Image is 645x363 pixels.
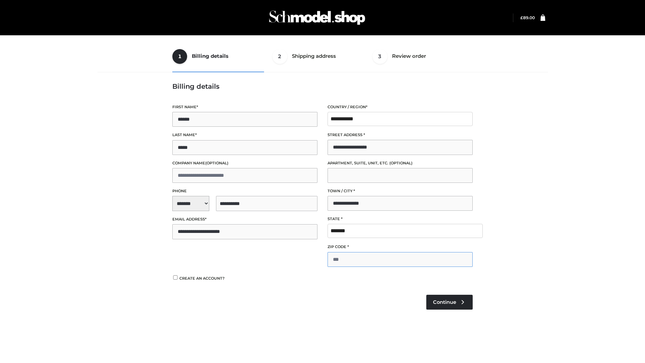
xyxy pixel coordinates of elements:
label: State [328,216,473,222]
input: Create an account? [172,275,178,280]
label: ZIP Code [328,244,473,250]
span: Create an account? [179,276,225,281]
label: Apartment, suite, unit, etc. [328,160,473,166]
span: Continue [433,299,456,305]
span: £ [520,15,523,20]
span: (optional) [389,161,413,165]
label: Street address [328,132,473,138]
label: Email address [172,216,317,223]
span: (optional) [205,161,228,165]
label: Company name [172,160,317,166]
label: Town / City [328,188,473,194]
label: Country / Region [328,104,473,110]
a: £89.00 [520,15,535,20]
img: Schmodel Admin 964 [267,4,368,31]
bdi: 89.00 [520,15,535,20]
label: Phone [172,188,317,194]
label: Last name [172,132,317,138]
label: First name [172,104,317,110]
a: Continue [426,295,473,310]
h3: Billing details [172,82,473,90]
